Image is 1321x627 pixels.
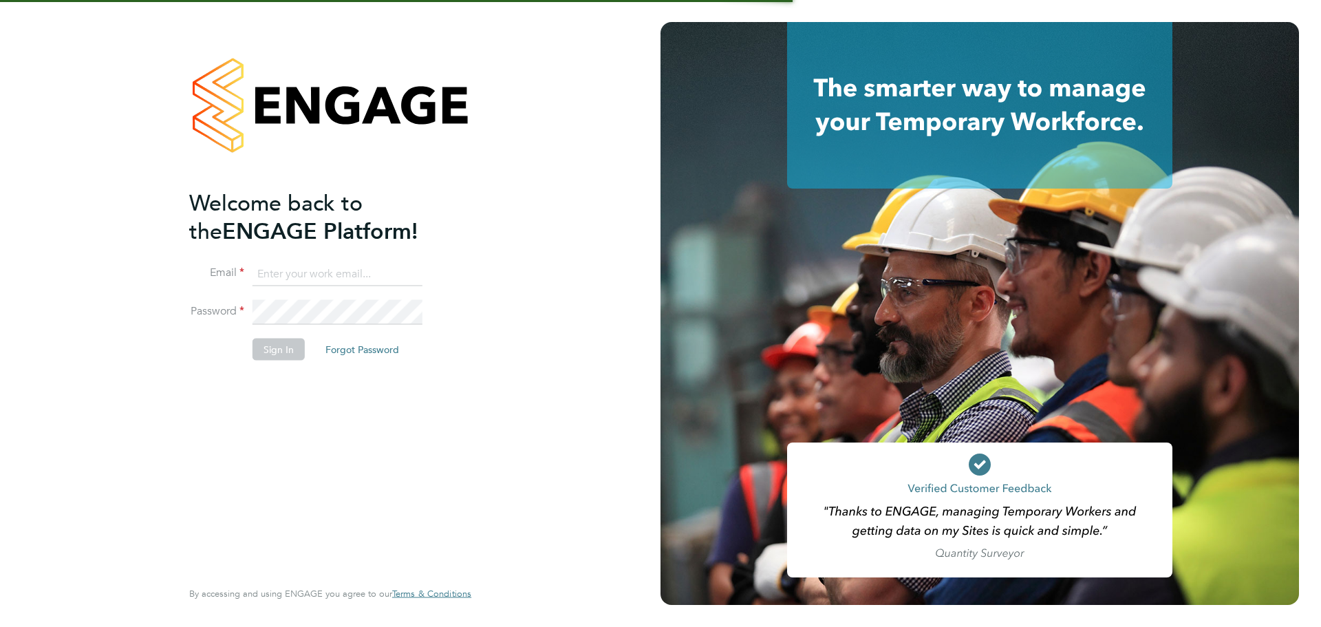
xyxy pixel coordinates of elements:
a: Terms & Conditions [392,588,471,599]
label: Password [189,304,244,319]
h2: ENGAGE Platform! [189,189,458,245]
span: By accessing and using ENGAGE you agree to our [189,588,471,599]
button: Forgot Password [314,339,410,361]
input: Enter your work email... [253,262,422,286]
span: Welcome back to the [189,189,363,244]
button: Sign In [253,339,305,361]
label: Email [189,266,244,280]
